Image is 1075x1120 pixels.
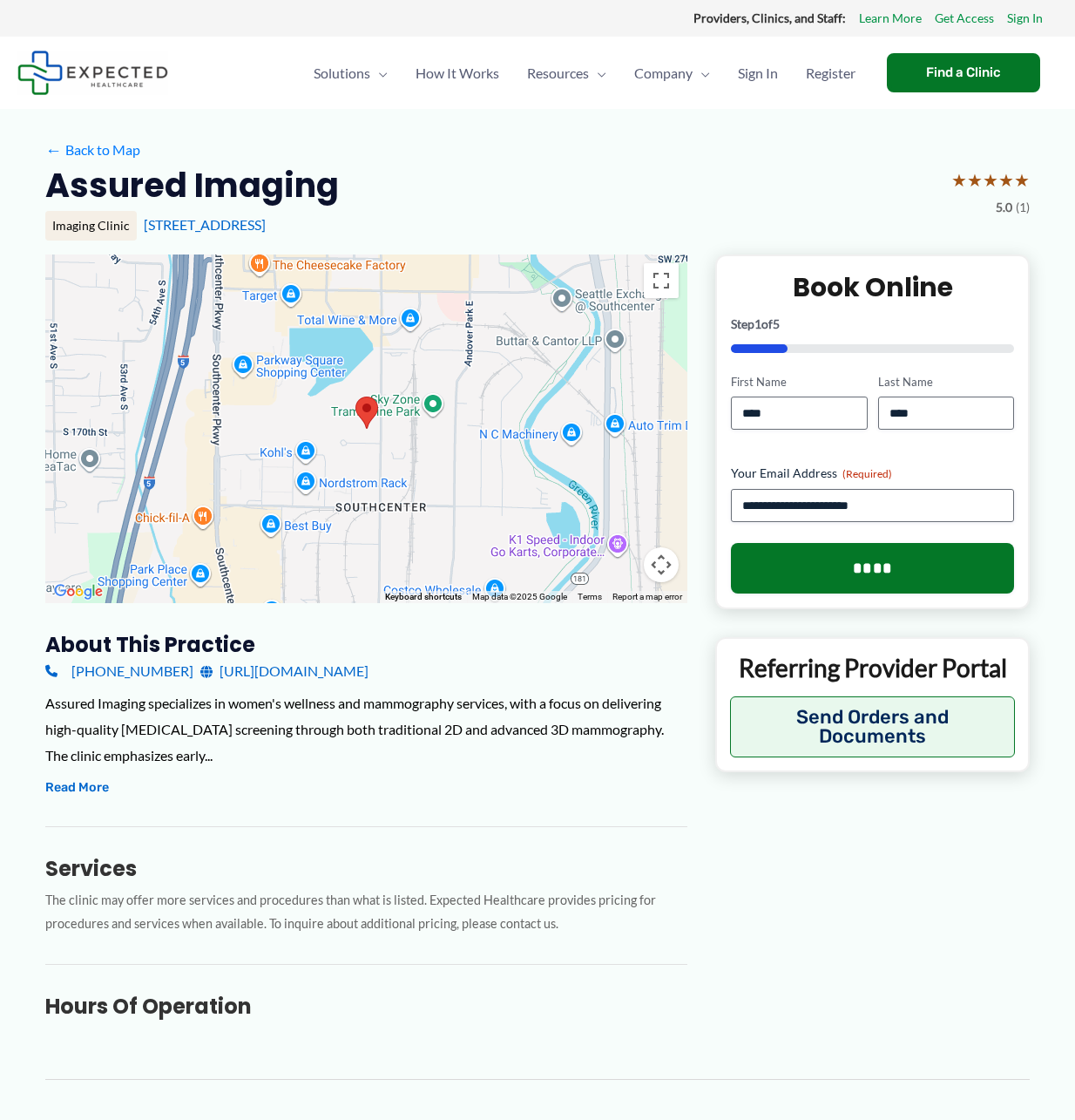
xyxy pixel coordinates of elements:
[45,164,339,207] h2: Assured Imaging
[144,216,266,233] a: [STREET_ADDRESS]
[45,855,687,882] h3: Services
[859,7,922,30] a: Learn More
[996,196,1012,219] span: 5.0
[738,43,778,104] span: Sign In
[754,316,761,331] span: 1
[1016,196,1030,219] span: (1)
[45,137,140,163] a: ←Back to Map
[589,43,606,104] span: Menu Toggle
[300,43,869,104] nav: Primary Site Navigation
[951,164,967,196] span: ★
[887,53,1040,92] a: Find a Clinic
[634,43,693,104] span: Company
[731,374,867,390] label: First Name
[620,43,724,104] a: CompanyMenu Toggle
[385,591,462,603] button: Keyboard shortcuts
[45,690,687,768] div: Assured Imaging specializes in women's wellness and mammography services, with a focus on deliver...
[731,270,1014,304] h2: Book Online
[998,164,1014,196] span: ★
[472,592,567,601] span: Map data ©2025 Google
[730,652,1015,683] p: Referring Provider Portal
[806,43,855,104] span: Register
[45,211,137,241] div: Imaging Clinic
[967,164,983,196] span: ★
[842,467,892,480] span: (Required)
[1014,164,1030,196] span: ★
[45,658,193,684] a: [PHONE_NUMBER]
[731,465,1014,482] label: Your Email Address
[693,10,846,25] strong: Providers, Clinics, and Staff:
[45,141,62,158] span: ←
[200,658,368,684] a: [URL][DOMAIN_NAME]
[983,164,998,196] span: ★
[416,43,499,104] span: How It Works
[578,592,602,601] a: Terms (opens in new tab)
[45,631,687,658] h3: About this practice
[724,43,792,104] a: Sign In
[300,43,402,104] a: SolutionsMenu Toggle
[935,7,994,30] a: Get Access
[513,43,620,104] a: ResourcesMenu Toggle
[402,43,513,104] a: How It Works
[50,580,107,603] a: Open this area in Google Maps (opens a new window)
[792,43,869,104] a: Register
[1007,7,1043,30] a: Sign In
[644,263,679,298] button: Toggle fullscreen view
[17,51,168,95] img: Expected Healthcare Logo - side, dark font, small
[878,374,1014,390] label: Last Name
[773,316,780,331] span: 5
[731,318,1014,330] p: Step of
[45,993,687,1020] h3: Hours of Operation
[612,592,682,601] a: Report a map error
[693,43,710,104] span: Menu Toggle
[314,43,370,104] span: Solutions
[527,43,589,104] span: Resources
[370,43,388,104] span: Menu Toggle
[644,547,679,582] button: Map camera controls
[50,580,107,603] img: Google
[45,889,687,936] p: The clinic may offer more services and procedures than what is listed. Expected Healthcare provid...
[45,777,109,798] button: Read More
[730,696,1015,757] button: Send Orders and Documents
